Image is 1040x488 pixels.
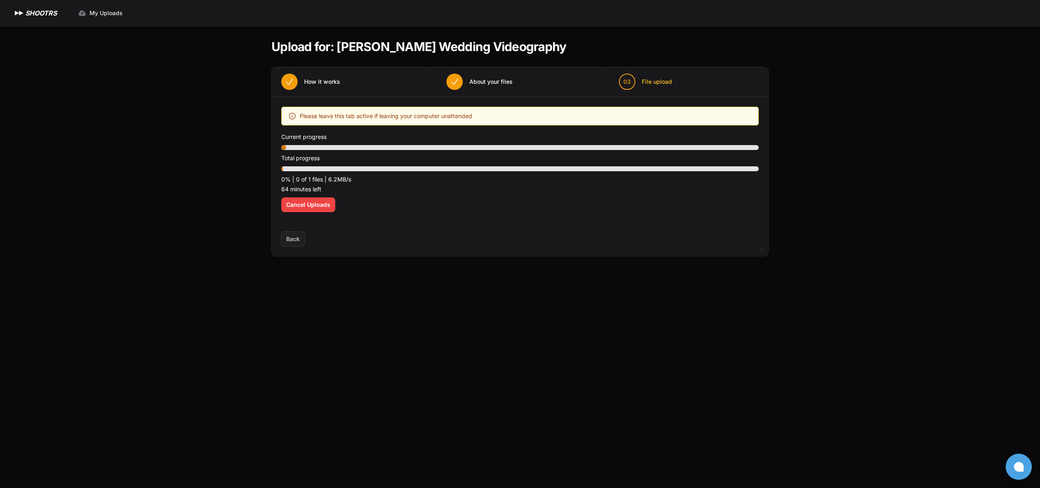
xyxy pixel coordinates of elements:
p: Current progress [281,132,759,142]
span: About your files [469,78,513,86]
button: Open chat window [1006,454,1032,480]
a: SHOOTRS SHOOTRS [13,8,57,18]
p: 0% | 0 of 1 files | 6.2MB/s [281,175,759,184]
p: 64 minutes left [281,184,759,194]
span: How it works [304,78,340,86]
button: How it works [271,67,350,96]
span: File upload [642,78,672,86]
div: v2 [759,244,764,254]
span: Please leave this tab active if leaving your computer unattended [300,111,472,121]
span: My Uploads [90,9,123,17]
img: SHOOTRS [13,8,25,18]
button: About your files [437,67,522,96]
span: Cancel Uploads [286,201,330,209]
h1: SHOOTRS [25,8,57,18]
a: My Uploads [73,6,128,20]
h1: Upload for: [PERSON_NAME] Wedding Videography [271,39,566,54]
button: 03 File upload [609,67,682,96]
button: Cancel Uploads [281,197,335,212]
span: 03 [623,78,631,86]
p: Total progress [281,153,759,163]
